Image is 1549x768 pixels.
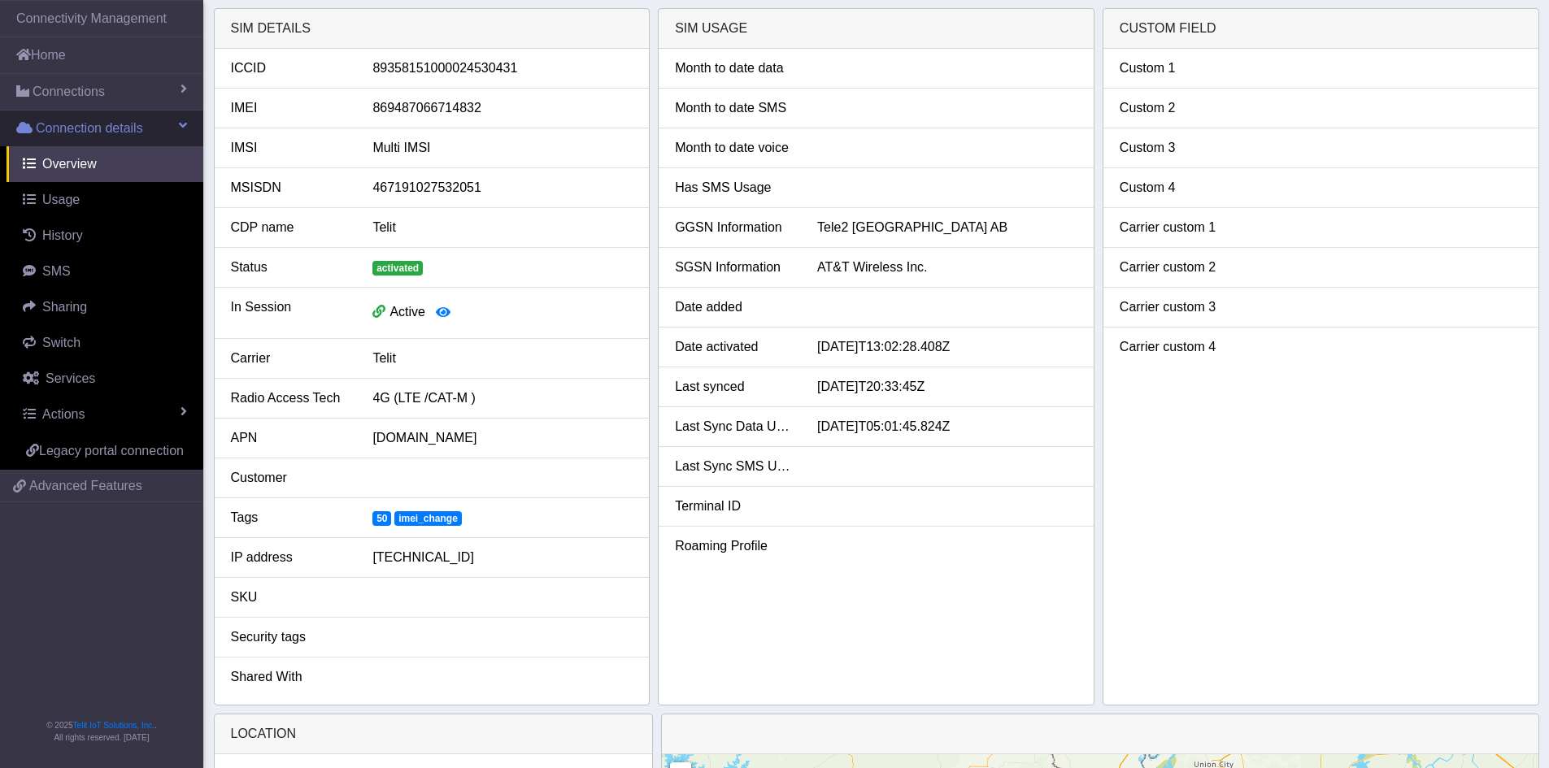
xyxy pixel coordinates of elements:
a: Overview [7,146,203,182]
div: Last synced [663,377,805,397]
span: Legacy portal connection [39,444,184,458]
span: History [42,228,83,242]
div: AT&T Wireless Inc. [805,258,1090,277]
div: Radio Access Tech [219,388,361,408]
span: activated [372,261,423,276]
div: SIM usage [659,9,1094,49]
a: Actions [7,397,203,432]
div: Last Sync Data Usage [663,417,805,436]
div: SIM details [215,9,650,49]
div: Carrier [219,349,361,368]
div: Carrier custom 2 [1107,258,1250,277]
div: Carrier custom 1 [1107,218,1250,237]
div: Multi IMSI [360,138,645,158]
a: History [7,218,203,254]
a: SMS [7,254,203,289]
div: Carrier custom 3 [1107,297,1250,317]
div: Roaming Profile [663,536,805,556]
div: Customer [219,468,361,488]
a: Sharing [7,289,203,325]
div: Custom field [1103,9,1538,49]
span: Overview [42,157,97,171]
div: Telit [360,218,645,237]
div: 89358151000024530431 [360,59,645,78]
span: SMS [42,264,71,278]
span: Active [389,305,425,319]
div: [TECHNICAL_ID] [360,548,645,567]
div: SKU [219,588,361,607]
a: Switch [7,325,203,361]
a: Telit IoT Solutions, Inc. [73,721,154,730]
div: Date activated [663,337,805,357]
span: 50 [372,511,391,526]
span: Usage [42,193,80,206]
div: ICCID [219,59,361,78]
div: Shared With [219,667,361,687]
div: SGSN Information [663,258,805,277]
div: Security tags [219,627,361,647]
span: Connection details [36,119,143,138]
div: GGSN Information [663,218,805,237]
div: IMEI [219,98,361,118]
div: Custom 4 [1107,178,1250,197]
span: Actions [42,407,85,421]
div: CDP name [219,218,361,237]
div: Last Sync SMS Usage [663,457,805,476]
div: Carrier custom 4 [1107,337,1250,357]
div: [DATE]T13:02:28.408Z [805,337,1090,357]
div: 869487066714832 [360,98,645,118]
span: imei_change [394,511,461,526]
div: Month to date SMS [663,98,805,118]
span: Sharing [42,300,87,314]
span: Services [46,371,95,385]
div: Has SMS Usage [663,178,805,197]
div: Tele2 [GEOGRAPHIC_DATA] AB [805,218,1090,237]
div: Custom 3 [1107,138,1250,158]
div: In Session [219,297,361,328]
div: Custom 2 [1107,98,1250,118]
span: Connections [33,82,105,102]
div: 4G (LTE /CAT-M ) [360,388,645,408]
div: APN [219,428,361,448]
div: Date added [663,297,805,317]
div: Month to date data [663,59,805,78]
span: Advanced Features [29,476,142,496]
div: Tags [219,508,361,527]
div: IMSI [219,138,361,158]
div: [DATE]T20:33:45Z [805,377,1090,397]
div: Telit [360,349,645,368]
div: LOCATION [215,714,652,754]
a: Usage [7,182,203,218]
div: Status [219,258,361,277]
div: [DATE]T05:01:45.824Z [805,417,1090,436]
a: Services [7,361,203,397]
div: Custom 1 [1107,59,1250,78]
div: Terminal ID [663,497,805,516]
div: 467191027532051 [360,178,645,197]
div: MSISDN [219,178,361,197]
div: Month to date voice [663,138,805,158]
div: [DOMAIN_NAME] [360,428,645,448]
div: IP address [219,548,361,567]
span: Switch [42,336,80,349]
button: View session details [425,297,461,328]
